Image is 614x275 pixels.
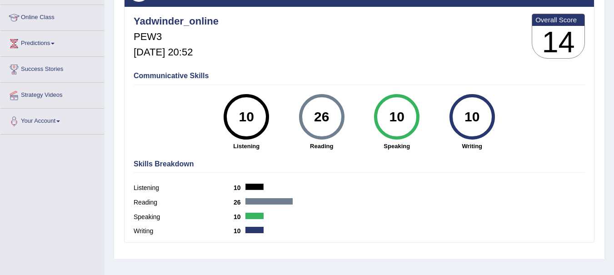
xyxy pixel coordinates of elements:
h4: Skills Breakdown [134,160,585,168]
b: 10 [234,184,245,191]
h5: PEW3 [134,31,219,42]
label: Listening [134,183,234,193]
a: Online Class [0,5,104,28]
strong: Listening [214,142,280,150]
a: Success Stories [0,57,104,80]
div: 26 [305,98,338,136]
strong: Reading [289,142,355,150]
label: Reading [134,198,234,207]
div: 10 [230,98,263,136]
a: Your Account [0,109,104,131]
div: 10 [380,98,414,136]
h4: Communicative Skills [134,72,585,80]
label: Writing [134,226,234,236]
strong: Writing [439,142,505,150]
b: 26 [234,199,245,206]
div: 10 [455,98,489,136]
label: Speaking [134,212,234,222]
h3: 14 [532,26,584,59]
h5: [DATE] 20:52 [134,47,219,58]
b: 10 [234,213,245,220]
b: Overall Score [535,16,581,24]
a: Strategy Videos [0,83,104,105]
strong: Speaking [364,142,430,150]
b: 10 [234,227,245,235]
a: Predictions [0,31,104,54]
h4: Yadwinder_online [134,16,219,27]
